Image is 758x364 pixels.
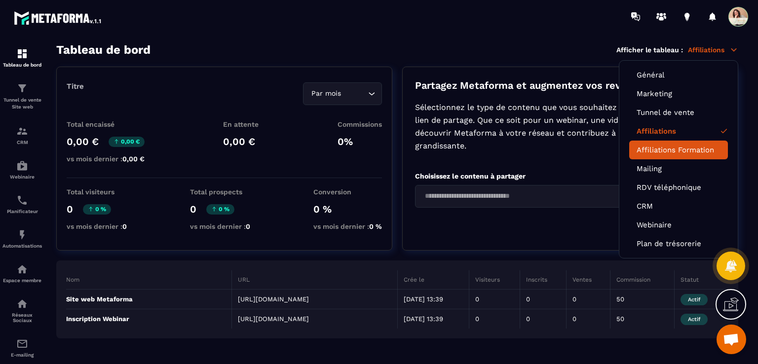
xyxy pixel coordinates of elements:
span: 0 [246,222,250,230]
span: 0 [122,222,127,230]
a: Mailing [637,164,720,173]
p: vs mois dernier : [67,155,145,163]
th: Nom [66,270,232,290]
th: Ventes [567,270,610,290]
a: Affiliations [637,127,720,136]
p: 0 % [313,203,382,215]
img: formation [16,125,28,137]
td: 0 [469,309,520,329]
p: vs mois dernier : [67,222,127,230]
p: Tunnel de vente Site web [2,97,42,110]
img: logo [14,9,103,27]
th: Crée le [397,270,469,290]
td: [URL][DOMAIN_NAME] [232,290,398,309]
img: formation [16,48,28,60]
th: URL [232,270,398,290]
p: Tableau de bord [2,62,42,68]
span: Actif [681,294,708,305]
input: Search for option [421,191,643,202]
p: Réseaux Sociaux [2,312,42,323]
td: 0 [520,309,567,329]
img: automations [16,263,28,275]
div: Search for option [415,185,659,208]
a: Webinaire [637,220,720,229]
p: E-mailing [2,352,42,358]
p: [DATE] 13:39 [404,295,463,303]
p: Espace membre [2,278,42,283]
p: Conversion [313,188,382,196]
a: Ouvrir le chat [717,325,746,354]
th: Statut [674,270,728,290]
p: Total visiteurs [67,188,127,196]
a: formationformationCRM [2,118,42,152]
p: Inscription Webinar [66,315,226,323]
img: automations [16,160,28,172]
p: 0 [190,203,196,215]
td: 0 [469,290,520,309]
p: 0 [67,203,73,215]
p: 0,00 € [109,137,145,147]
img: automations [16,229,28,241]
p: Afficher le tableau : [616,46,683,54]
a: schedulerschedulerPlanificateur [2,187,42,221]
a: automationsautomationsEspace membre [2,256,42,291]
td: [URL][DOMAIN_NAME] [232,309,398,329]
p: CRM [2,140,42,145]
a: Tunnel de vente [637,108,720,117]
h3: Tableau de bord [56,43,151,57]
a: Affiliations Formation [637,146,720,154]
p: 0,00 € [67,136,99,147]
p: En attente [223,120,259,128]
a: formationformationTunnel de vente Site web [2,75,42,118]
th: Visiteurs [469,270,520,290]
a: CRM [637,202,720,211]
p: vs mois dernier : [190,222,250,230]
span: Par mois [309,88,343,99]
a: automationsautomationsAutomatisations [2,221,42,256]
p: 0 % [83,204,111,215]
p: Site web Metaforma [66,295,226,303]
span: 0 % [369,222,382,230]
th: Commission [610,270,674,290]
p: vs mois dernier : [313,222,382,230]
a: social-networksocial-networkRéseaux Sociaux [2,291,42,330]
img: formation [16,82,28,94]
span: 0,00 € [122,155,145,163]
a: Plan de trésorerie [637,239,720,248]
td: 0 [567,290,610,309]
td: 50 [610,309,674,329]
img: email [16,338,28,350]
a: formationformationTableau de bord [2,40,42,75]
p: Total encaissé [67,120,145,128]
p: 0 % [206,204,234,215]
a: Général [637,71,720,79]
input: Search for option [343,88,366,99]
p: 0,00 € [223,136,259,147]
p: Commissions [338,120,382,128]
p: Choisissez le contenu à partager [415,172,725,180]
td: 0 [520,290,567,309]
td: 0 [567,309,610,329]
p: Planificateur [2,209,42,214]
p: Titre [67,82,84,91]
td: 50 [610,290,674,309]
p: Webinaire [2,174,42,180]
p: Total prospects [190,188,250,196]
a: automationsautomationsWebinaire [2,152,42,187]
div: Search for option [303,82,382,105]
a: Marketing [637,89,720,98]
p: Sélectionnez le type de contenu que vous souhaitez promouvoir et copiez le lien de partage. Que c... [415,101,725,152]
p: Partagez Metaforma et augmentez vos revenues simplement ? [415,79,725,91]
a: RDV téléphonique [637,183,720,192]
img: scheduler [16,194,28,206]
p: Affiliations [688,45,738,54]
th: Inscrits [520,270,567,290]
img: social-network [16,298,28,310]
span: Actif [681,314,708,325]
p: Automatisations [2,243,42,249]
p: [DATE] 13:39 [404,315,463,323]
p: 0% [338,136,382,147]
